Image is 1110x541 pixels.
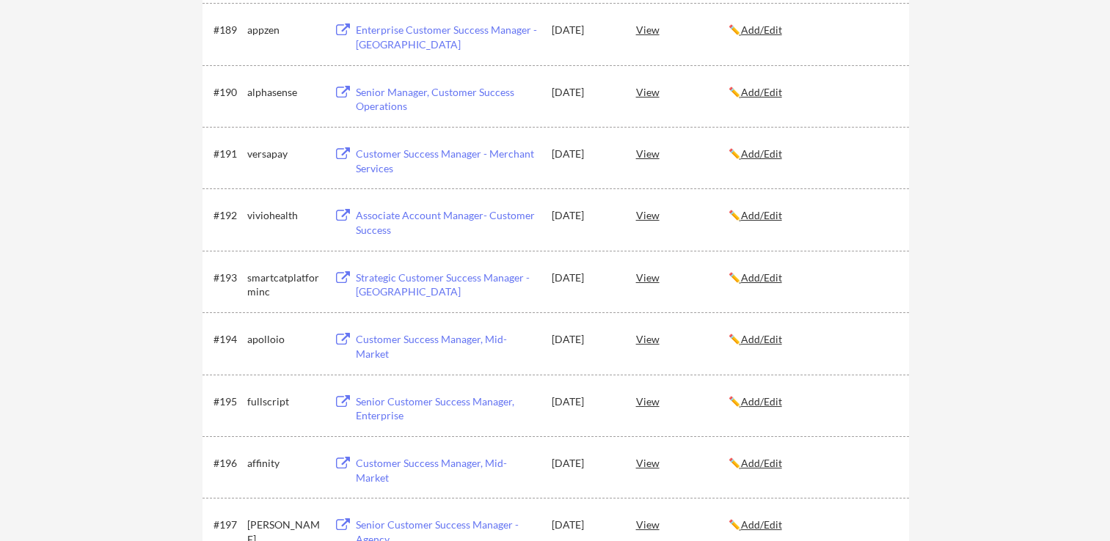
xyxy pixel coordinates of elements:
div: View [636,16,729,43]
div: #196 [213,456,242,471]
div: #197 [213,518,242,532]
div: View [636,140,729,166]
div: viviohealth [247,208,321,223]
div: View [636,325,729,352]
div: View [636,264,729,290]
div: #193 [213,270,242,285]
div: alphasense [247,85,321,100]
div: [DATE] [552,270,616,285]
u: Add/Edit [741,86,782,98]
div: Associate Account Manager- Customer Success [356,208,538,237]
div: Customer Success Manager - Merchant Services [356,147,538,175]
div: [DATE] [552,23,616,37]
div: smartcatplatforminc [247,270,321,299]
div: ✏️ [729,85,896,100]
u: Add/Edit [741,333,782,345]
u: Add/Edit [741,209,782,221]
u: Add/Edit [741,147,782,160]
div: ✏️ [729,332,896,347]
div: Enterprise Customer Success Manager - [GEOGRAPHIC_DATA] [356,23,538,51]
div: [DATE] [552,456,616,471]
div: [DATE] [552,332,616,347]
div: ✏️ [729,147,896,161]
div: Customer Success Manager, Mid-Market [356,332,538,361]
div: #192 [213,208,242,223]
div: #189 [213,23,242,37]
u: Add/Edit [741,518,782,531]
div: View [636,388,729,414]
div: View [636,511,729,537]
div: [DATE] [552,518,616,532]
div: [DATE] [552,85,616,100]
div: versapay [247,147,321,161]
div: ✏️ [729,518,896,532]
div: [DATE] [552,147,616,161]
u: Add/Edit [741,395,782,408]
div: #191 [213,147,242,161]
div: ✏️ [729,23,896,37]
div: [DATE] [552,208,616,223]
div: ✏️ [729,394,896,409]
div: Strategic Customer Success Manager - [GEOGRAPHIC_DATA] [356,270,538,299]
div: ✏️ [729,270,896,285]
div: #195 [213,394,242,409]
div: Customer Success Manager, Mid-Market [356,456,538,485]
div: [DATE] [552,394,616,409]
div: #194 [213,332,242,347]
div: View [636,449,729,476]
div: apolloio [247,332,321,347]
u: Add/Edit [741,23,782,36]
div: appzen [247,23,321,37]
div: ✏️ [729,456,896,471]
div: Senior Manager, Customer Success Operations [356,85,538,114]
div: View [636,202,729,228]
div: Senior Customer Success Manager, Enterprise [356,394,538,423]
u: Add/Edit [741,271,782,284]
u: Add/Edit [741,457,782,469]
div: ✏️ [729,208,896,223]
div: affinity [247,456,321,471]
div: #190 [213,85,242,100]
div: View [636,78,729,105]
div: fullscript [247,394,321,409]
